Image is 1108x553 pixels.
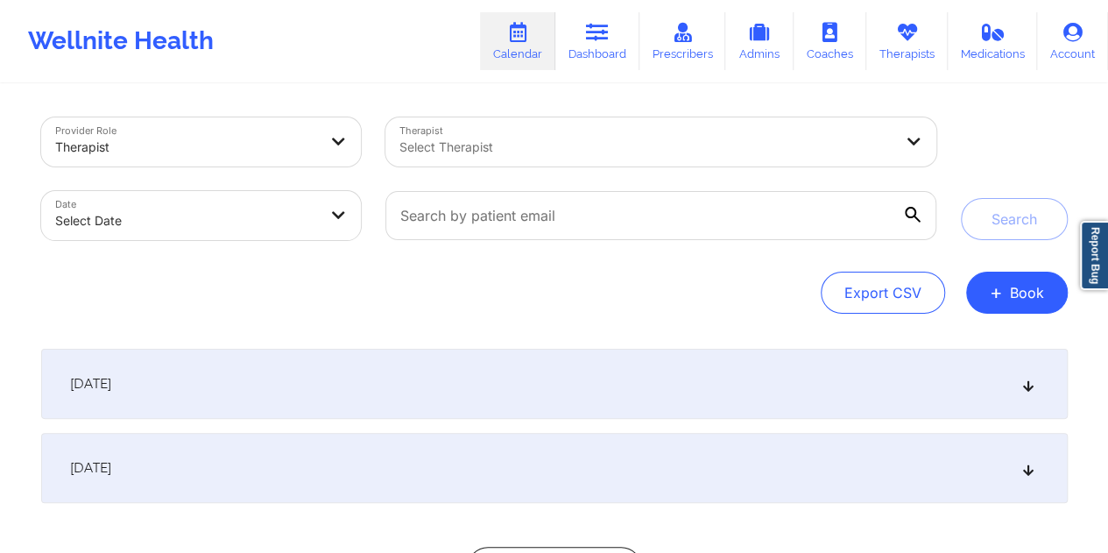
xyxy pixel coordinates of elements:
[1080,221,1108,290] a: Report Bug
[866,12,948,70] a: Therapists
[555,12,639,70] a: Dashboard
[725,12,794,70] a: Admins
[385,191,935,240] input: Search by patient email
[55,128,318,167] div: Therapist
[1037,12,1108,70] a: Account
[480,12,555,70] a: Calendar
[821,272,945,314] button: Export CSV
[70,375,111,393] span: [DATE]
[55,202,318,240] div: Select Date
[961,198,1068,240] button: Search
[794,12,866,70] a: Coaches
[990,287,1003,297] span: +
[639,12,726,70] a: Prescribers
[966,272,1068,314] button: +Book
[70,459,111,477] span: [DATE]
[948,12,1038,70] a: Medications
